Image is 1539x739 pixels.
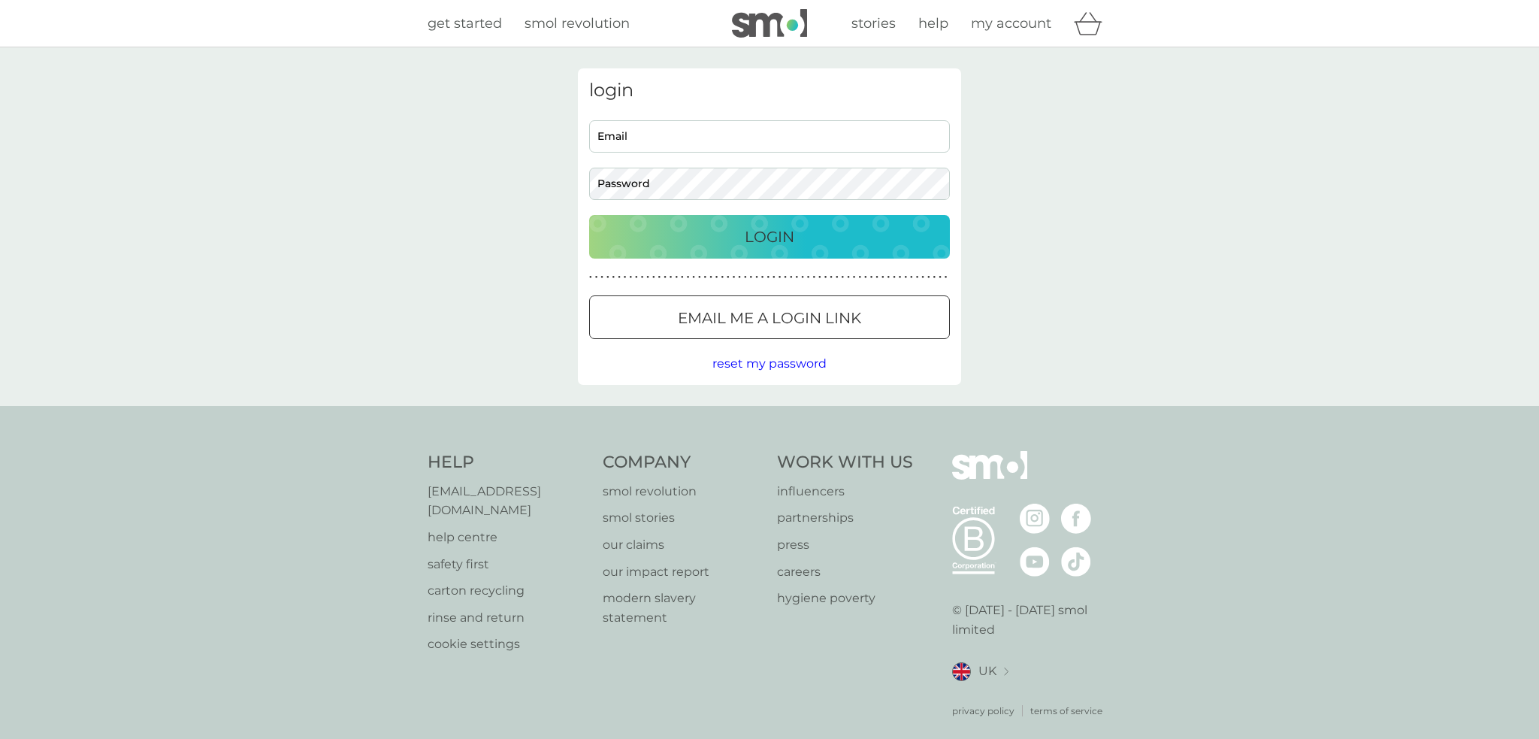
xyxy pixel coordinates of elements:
[612,274,615,281] p: ●
[784,274,787,281] p: ●
[755,274,758,281] p: ●
[678,306,861,330] p: Email me a login link
[766,274,769,281] p: ●
[818,274,821,281] p: ●
[603,535,763,555] a: our claims
[658,274,661,281] p: ●
[952,451,1027,502] img: smol
[1061,547,1091,577] img: visit the smol Tiktok page
[851,15,896,32] span: stories
[836,274,839,281] p: ●
[851,13,896,35] a: stories
[1030,704,1102,718] a: terms of service
[744,274,747,281] p: ●
[698,274,701,281] p: ●
[887,274,890,281] p: ●
[1074,8,1111,38] div: basket
[525,15,630,32] span: smol revolution
[842,274,845,281] p: ●
[952,704,1014,718] a: privacy policy
[952,662,971,681] img: UK flag
[709,274,712,281] p: ●
[715,274,718,281] p: ●
[428,555,588,574] a: safety first
[603,451,763,474] h4: Company
[732,9,807,38] img: smol
[606,274,609,281] p: ●
[428,608,588,628] p: rinse and return
[428,581,588,601] p: carton recycling
[428,635,588,654] p: cookie settings
[952,601,1112,639] p: © [DATE] - [DATE] smol limited
[681,274,684,281] p: ●
[646,274,649,281] p: ●
[777,451,913,474] h4: Work With Us
[899,274,902,281] p: ●
[893,274,896,281] p: ●
[603,562,763,582] a: our impact report
[904,274,907,281] p: ●
[687,274,690,281] p: ●
[853,274,856,281] p: ●
[603,508,763,528] a: smol stories
[790,274,793,281] p: ●
[777,535,913,555] a: press
[870,274,873,281] p: ●
[704,274,707,281] p: ●
[428,528,588,547] a: help centre
[777,508,913,528] a: partnerships
[712,356,827,371] span: reset my password
[652,274,655,281] p: ●
[670,274,673,281] p: ●
[773,274,776,281] p: ●
[939,274,942,281] p: ●
[777,562,913,582] p: careers
[428,451,588,474] h4: Help
[801,274,804,281] p: ●
[875,274,878,281] p: ●
[733,274,736,281] p: ●
[777,482,913,501] a: influencers
[971,15,1051,32] span: my account
[629,274,632,281] p: ●
[428,482,588,520] a: [EMAIL_ADDRESS][DOMAIN_NAME]
[603,589,763,627] a: modern slavery statement
[428,13,502,35] a: get started
[600,274,603,281] p: ●
[738,274,741,281] p: ●
[807,274,810,281] p: ●
[712,354,827,374] button: reset my password
[745,225,794,249] p: Login
[589,295,950,339] button: Email me a login link
[428,15,502,32] span: get started
[918,15,948,32] span: help
[692,274,695,281] p: ●
[881,274,884,281] p: ●
[603,482,763,501] a: smol revolution
[916,274,919,281] p: ●
[910,274,913,281] p: ●
[589,274,592,281] p: ●
[921,274,924,281] p: ●
[761,274,764,281] p: ●
[978,662,996,681] span: UK
[721,274,724,281] p: ●
[864,274,867,281] p: ●
[618,274,621,281] p: ●
[858,274,861,281] p: ●
[727,274,730,281] p: ●
[945,274,948,281] p: ●
[675,274,678,281] p: ●
[777,589,913,608] a: hygiene poverty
